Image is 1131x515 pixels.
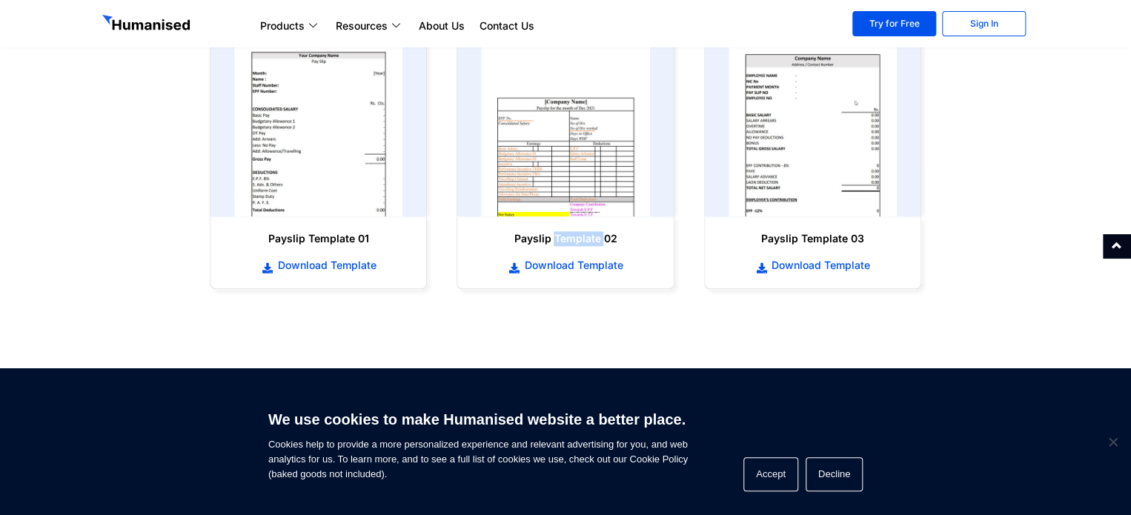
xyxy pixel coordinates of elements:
a: Download Template [472,257,658,273]
a: Resources [328,17,411,35]
span: Cookies help to provide a more personalized experience and relevant advertising for you, and web ... [268,402,688,482]
img: payslip template [481,31,649,216]
span: Download Template [521,258,623,273]
h6: Payslip Template 02 [472,231,658,246]
button: Decline [806,457,863,491]
h6: We use cookies to make Humanised website a better place. [268,409,688,430]
span: Decline [1105,434,1120,449]
img: payslip template [234,31,402,216]
a: Download Template [720,257,906,273]
a: Products [253,17,328,35]
h6: Payslip Template 03 [720,231,906,246]
span: Download Template [273,258,376,273]
a: About Us [411,17,472,35]
h6: Payslip Template 01 [225,231,411,246]
a: Sign In [942,11,1026,36]
a: Contact Us [472,17,542,35]
img: GetHumanised Logo [102,15,193,34]
a: Download Template [225,257,411,273]
span: Download Template [768,258,870,273]
img: payslip template [729,31,897,216]
button: Accept [743,457,798,491]
a: Try for Free [852,11,936,36]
